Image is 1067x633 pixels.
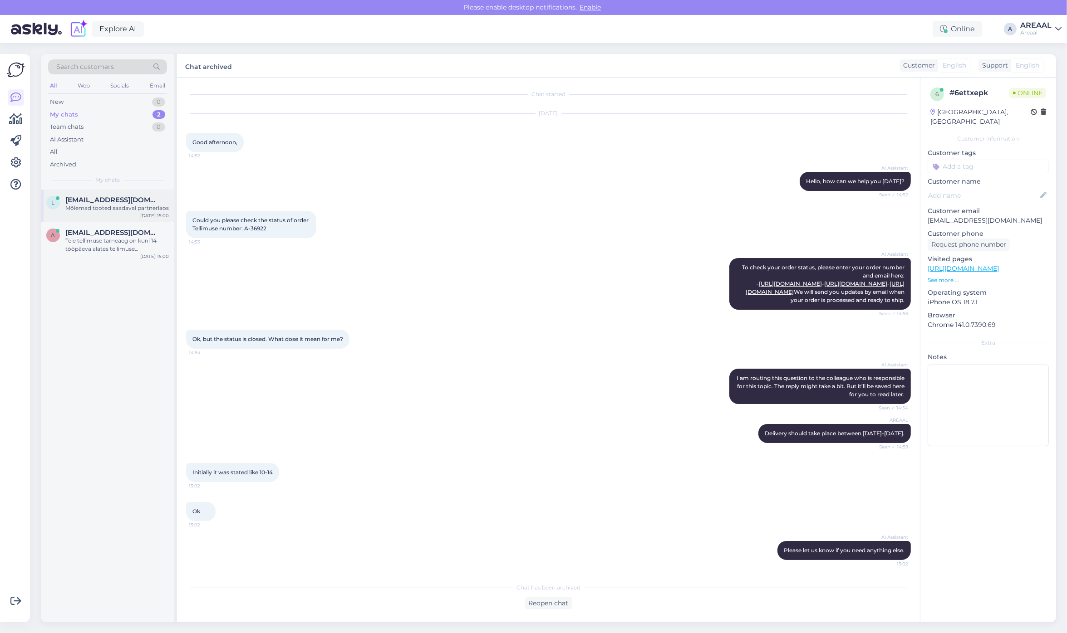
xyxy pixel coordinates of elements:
[65,204,169,212] div: Mõlemad tooted saadaval partnerlaos
[928,148,1049,158] p: Customer tags
[152,110,165,119] div: 2
[52,199,55,206] span: l
[936,91,939,97] span: 6
[50,147,58,156] div: All
[65,229,160,237] span: anton.jartsev@gmail.com
[192,508,200,515] span: Ok
[824,280,887,287] a: [URL][DOMAIN_NAME]
[1020,22,1062,36] a: AREAALAreaal
[928,264,999,273] a: [URL][DOMAIN_NAME]
[874,404,908,411] span: Seen ✓ 14:54
[76,80,92,92] div: Web
[56,62,114,72] span: Search customers
[50,110,78,119] div: My chats
[148,80,167,92] div: Email
[108,80,131,92] div: Socials
[874,534,908,540] span: AI Assistant
[192,336,343,342] span: Ok, but the status is closed. What dose it mean for me?
[933,21,982,37] div: Online
[874,310,908,317] span: Seen ✓ 14:53
[874,417,908,424] span: AREAAL
[186,90,911,98] div: Chat started
[51,232,55,239] span: a
[516,584,580,592] span: Chat has been archived
[95,176,120,184] span: My chats
[759,280,822,287] a: [URL][DOMAIN_NAME]
[784,547,905,554] span: Please let us know if you need anything else.
[140,212,169,219] div: [DATE] 15:00
[189,521,223,528] span: 15:02
[577,3,604,11] span: Enable
[928,311,1049,320] p: Browser
[1004,23,1017,35] div: A
[928,229,1049,239] p: Customer phone
[765,430,905,437] span: Delivery should take place between [DATE]-[DATE].
[928,135,1049,143] div: Customer information
[900,61,935,70] div: Customer
[525,597,572,609] div: Reopen chat
[874,165,908,171] span: AI Assistant
[806,178,905,185] span: Hello, how can we help you [DATE]?
[1009,88,1046,98] span: Online
[943,61,966,70] span: English
[50,97,64,107] div: New
[928,339,1049,347] div: Extra
[186,109,911,117] div: [DATE]
[928,190,1038,200] input: Add name
[140,253,169,260] div: [DATE] 15:00
[949,88,1009,98] div: # 6ettxepk
[50,160,76,169] div: Archived
[928,320,1049,330] p: Chrome 141.0.7390.69
[928,160,1049,173] input: Add a tag
[7,61,25,78] img: Askly Logo
[152,122,165,131] div: 0
[69,19,88,39] img: explore-ai
[928,276,1049,284] p: See more ...
[928,239,1010,251] div: Request phone number
[928,254,1049,264] p: Visited pages
[189,349,223,356] span: 14:54
[48,80,59,92] div: All
[928,177,1049,186] p: Customer name
[737,375,906,398] span: I am routing this question to the colleague who is responsible for this topic. The reply might ta...
[189,239,223,245] span: 14:53
[874,443,908,450] span: Seen ✓ 14:59
[50,135,84,144] div: AI Assistant
[50,122,84,131] div: Team chats
[65,237,169,253] div: Teie tellimuse tarneaeg on kuni 14 tööpäeva alates tellimuse vormistamisest
[928,288,1049,297] p: Operating system
[928,206,1049,216] p: Customer email
[189,482,223,489] span: 15:02
[192,139,237,146] span: Good afternoon,
[874,191,908,198] span: Seen ✓ 14:52
[192,217,310,232] span: Could you please check the status of order Tellimuse number: A-36922
[65,196,160,204] span: liis.kuslap@gmail.com
[189,152,223,159] span: 14:52
[1016,61,1039,70] span: English
[928,297,1049,307] p: iPhone OS 18.7.1
[742,264,906,303] span: To check your order status, please enter your order number and email here: - - - We will send you...
[1020,22,1052,29] div: AREAAL
[874,251,908,258] span: AI Assistant
[874,560,908,567] span: 15:02
[92,21,144,37] a: Explore AI
[928,352,1049,362] p: Notes
[1020,29,1052,36] div: Areaal
[874,361,908,368] span: AI Assistant
[192,469,273,476] span: Initially it was stated like 10-14
[152,97,165,107] div: 0
[930,107,1031,127] div: [GEOGRAPHIC_DATA], [GEOGRAPHIC_DATA]
[928,216,1049,225] p: [EMAIL_ADDRESS][DOMAIN_NAME]
[185,59,232,72] label: Chat archived
[978,61,1008,70] div: Support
